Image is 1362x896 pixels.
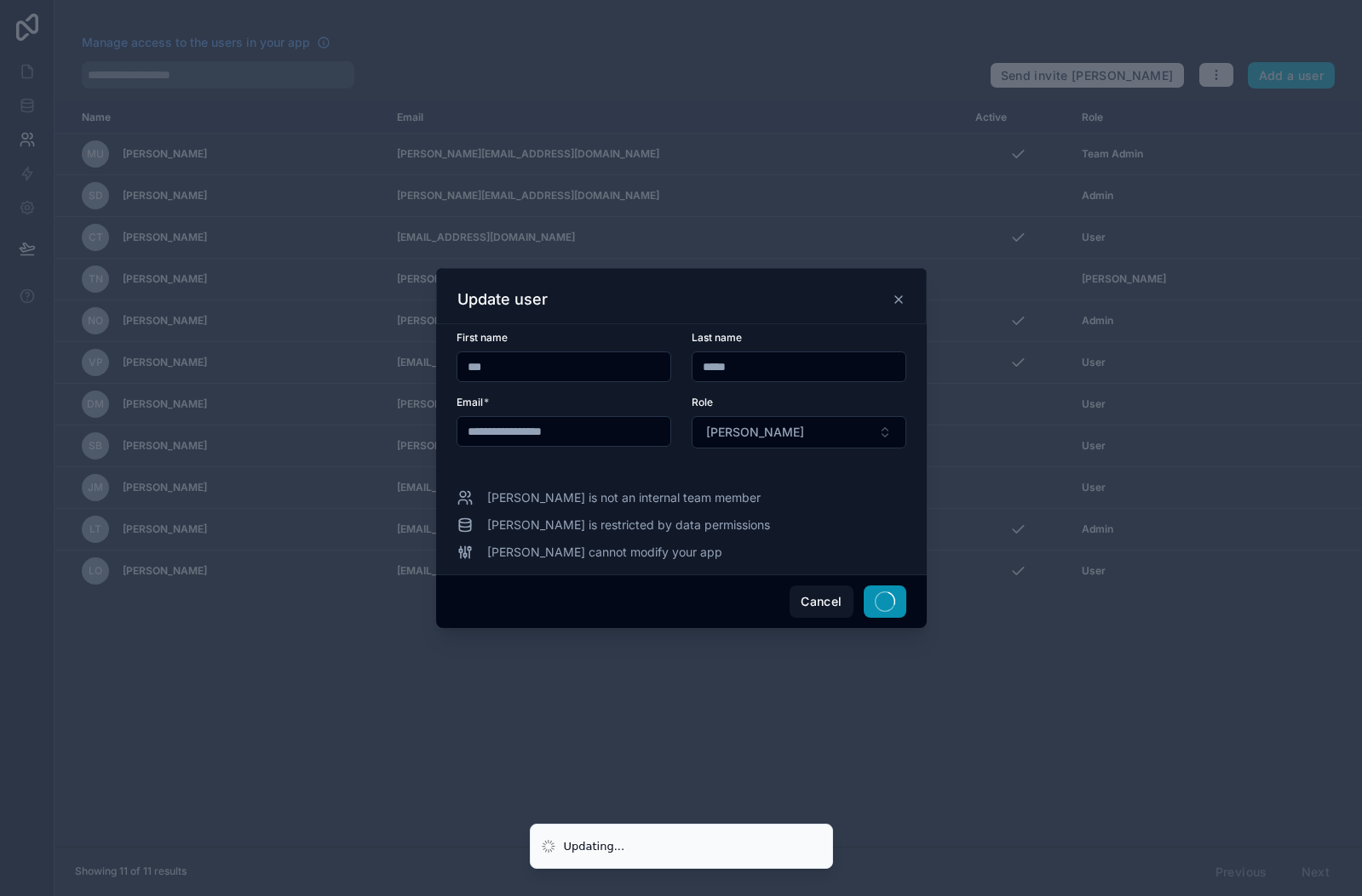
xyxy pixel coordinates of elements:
[692,331,742,344] span: Last name
[692,396,713,408] span: Role
[564,838,625,855] div: Updating...
[487,489,761,506] span: [PERSON_NAME] is not an internal team member
[487,516,770,534] span: [PERSON_NAME] is restricted by data permissions
[487,544,722,561] span: [PERSON_NAME] cannot modify your app
[457,331,508,344] span: First name
[457,396,483,408] span: Email
[790,585,853,618] button: Cancel
[457,289,548,310] h3: Update user
[692,416,906,448] button: Select Button
[706,424,804,441] span: [PERSON_NAME]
